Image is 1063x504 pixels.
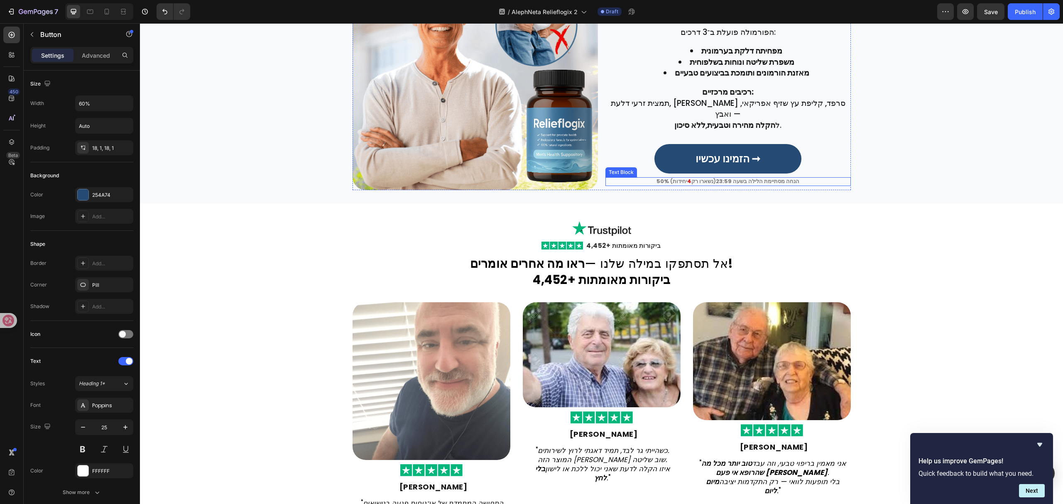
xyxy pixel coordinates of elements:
[601,401,663,413] img: gempages_578032762192134844-9fd0c3bf-dd31-427a-a8e3-d1fb67e88b3e.webp
[383,279,541,384] img: gempages_578032762192134844-e9013eeb-0332-4a47-978e-387f2f51eca6.jpg
[30,213,45,220] div: Image
[1035,440,1045,450] button: Hide survey
[41,51,64,60] p: Settings
[213,233,710,248] p: אל תסתפקו במילה שלנו —
[562,63,614,74] strong: רכיבים מרכזיים:
[1008,3,1043,20] button: Publish
[213,250,710,264] p: ⁠⁠⁠⁠⁠⁠⁠
[566,453,637,472] strong: מיום ליום
[446,218,522,226] h2: Rich Text Editor. Editing area: main
[92,260,131,267] div: Add...
[30,303,49,310] div: Shadow
[79,380,105,387] span: Heading 1*
[92,144,131,152] div: 18, 1, 18, 1
[547,154,551,162] strong: 4
[517,154,659,162] strong: 50% הנחה מסתיימת הלילה בשעה 23:59
[30,485,133,500] button: Show more
[1015,7,1036,16] div: Publish
[30,100,44,107] div: Width
[431,388,493,400] img: gempages_578032762192134844-9fd0c3bf-dd31-427a-a8e3-d1fb67e88b3e.webp
[76,118,133,133] input: Auto
[600,418,668,429] strong: [PERSON_NAME]
[30,191,43,198] div: Color
[8,88,20,95] div: 450
[467,145,495,153] div: Text Block
[918,440,1045,497] div: Help us improve GemPages!
[395,440,467,460] strong: בלי לחץ
[30,330,40,338] div: Icon
[556,128,620,143] strong: הזמינו עכשיו ➞
[75,376,133,391] button: Heading 1*
[977,3,1004,20] button: Save
[387,406,541,416] h2: Rich Text Editor. Editing area: main
[30,240,45,248] div: Shape
[418,193,505,217] img: gempages_578032762192134844-9a637983-24d8-4b2a-a0d9-e53bef5f1d89.webp
[92,281,131,289] div: Pill
[512,7,578,16] span: AlephNeta Relieflogix 2
[30,78,52,90] div: Size
[402,218,443,226] img: gempages_558182816613926131-4957f434-9aeb-4bb6-a619-2844bfe00bb2.svg
[92,213,131,220] div: Add...
[6,152,20,159] div: Beta
[606,8,618,15] span: Draft
[395,440,530,460] i: איזו הקלה לדעת שאני יכול ללכת או לישון .
[92,402,131,409] div: Poppins
[918,456,1045,466] h2: Help us improve GemPages!
[30,467,43,475] div: Color
[30,144,49,152] div: Padding
[534,96,566,108] strong: ללא סיכון
[466,64,710,108] p: תמצית זרעי דלעת, [PERSON_NAME] סרפד, קליפת עץ שזיף אפריקאי, ואבץ — ל , .
[92,303,131,311] div: Add...
[566,453,700,472] i: בלי תופעות לוואי — רק התקדמות יציבה .
[446,219,521,225] p: 4,452+ ביקורות מאומתות
[535,44,669,55] strong: מאזנת הורמונים ותומכת בביצועים טבעיים
[30,401,41,409] div: Font
[30,281,47,289] div: Corner
[30,357,41,365] div: Text
[30,122,46,130] div: Height
[557,435,708,473] div: Rich Text Editor. Editing area: main
[398,422,529,432] i: כשהייתי גר לבד, תמיד דאגתי לרוץ לשירותים.
[553,279,711,397] img: gempages_578032762192134844-93cfc437-df53-42df-bf3d-3e6f97fe9ca4.jpg
[398,431,527,441] i: המוצר הזה [PERSON_NAME] שוב שליטה.
[30,172,59,179] div: Background
[40,29,111,39] p: Button
[388,407,540,415] p: ⁠⁠⁠⁠⁠⁠⁠
[157,3,190,20] div: Undo/Redo
[561,435,706,454] i: אני מאמין בריפוי טבעי, וזה עבד .
[558,435,708,472] p: " "
[330,232,593,249] strong: ראו מה אחרים אומרים!
[140,23,1063,504] iframe: Design area
[213,279,370,437] img: gempages_578032762192134844-2baed77e-7a55-430b-ac19-53030ebc4172.png
[567,96,635,108] strong: הקלה מהירה וטבעית
[1019,484,1045,497] button: Next question
[213,249,711,265] h2: Rich Text Editor. Editing area: main
[466,155,710,161] p: (נשארו רק )
[217,459,370,468] h2: Rich Text Editor. Editing area: main
[260,458,328,469] strong: [PERSON_NAME]
[54,7,58,17] p: 7
[82,51,110,60] p: Advanced
[92,467,131,475] div: FFFFFF
[430,406,498,416] strong: [PERSON_NAME]
[30,380,45,387] div: Styles
[223,475,363,494] i: התחושה המתמדת של אי־נוחות פגעה בנישואים שלי. הרגשתי שאני כבר לא אני.
[260,441,323,453] img: gempages_578032762192134844-9fd0c3bf-dd31-427a-a8e3-d1fb67e88b3e.webp
[918,470,1045,477] p: Quick feedback to build what you need.
[30,259,47,267] div: Border
[557,419,711,428] h2: Rich Text Editor. Editing area: main
[388,423,537,459] p: " "
[213,232,711,249] h2: Rich Text Editor. Editing area: main
[218,460,370,467] p: ⁠⁠⁠⁠⁠⁠⁠
[3,3,62,20] button: 7
[984,8,998,15] span: Save
[76,96,133,111] input: Auto
[508,7,510,16] span: /
[561,435,688,454] strong: טוב יותר מכל מה שהרופא אי פעם [PERSON_NAME]
[393,248,530,265] strong: 4,452+ ביקורות מאומתות
[63,488,101,497] div: Show more
[558,420,710,428] p: ⁠⁠⁠⁠⁠⁠⁠
[92,191,131,199] div: 254A74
